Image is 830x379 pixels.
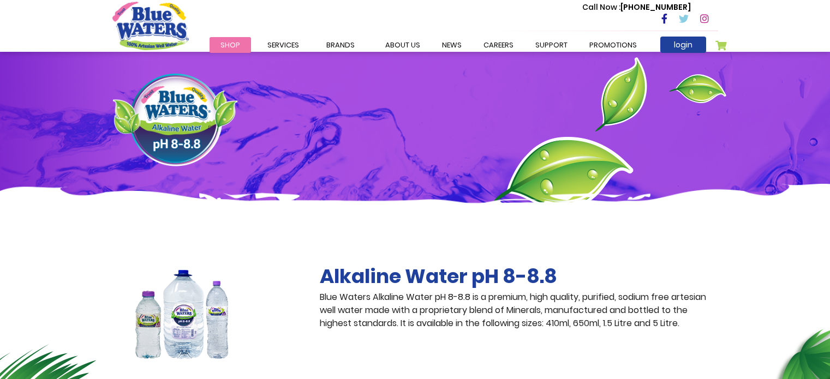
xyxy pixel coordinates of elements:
span: Services [267,40,299,50]
a: careers [473,37,524,53]
a: support [524,37,578,53]
p: [PHONE_NUMBER] [582,2,691,13]
a: about us [374,37,431,53]
a: login [660,37,706,53]
h2: Alkaline Water pH 8-8.8 [320,264,718,288]
a: Promotions [578,37,648,53]
span: Call Now : [582,2,620,13]
p: Blue Waters Alkaline Water pH 8-8.8 is a premium, high quality, purified, sodium free artesian we... [320,291,718,330]
a: store logo [112,2,189,50]
span: Brands [326,40,355,50]
span: Shop [220,40,240,50]
a: News [431,37,473,53]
